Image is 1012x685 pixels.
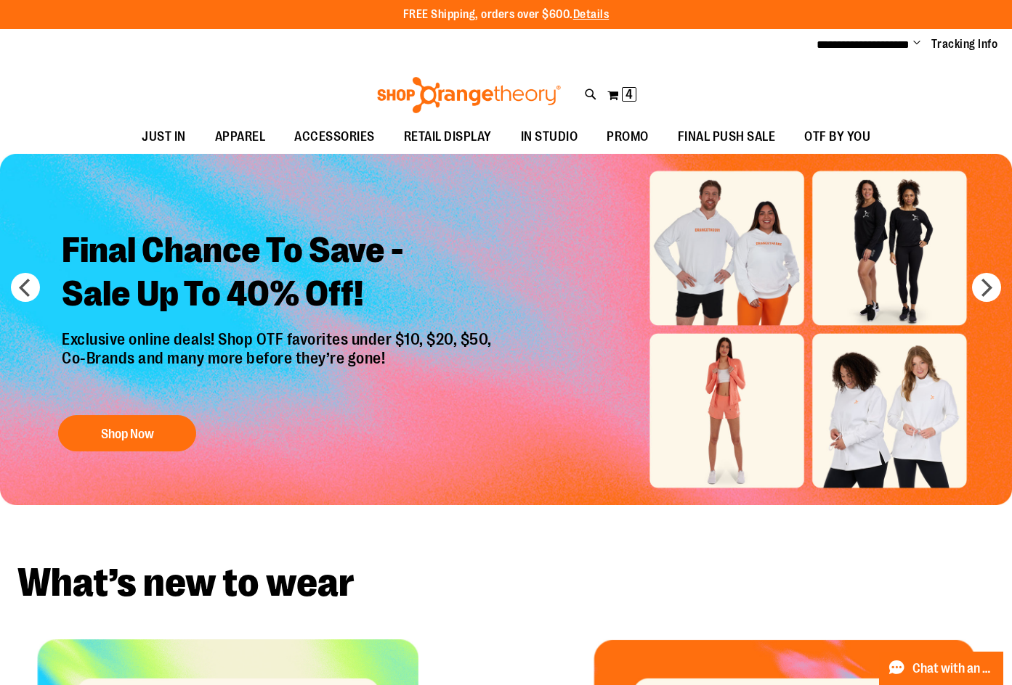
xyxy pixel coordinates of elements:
a: APPAREL [201,120,280,154]
span: IN STUDIO [521,120,578,153]
h2: Final Chance To Save - Sale Up To 40% Off! [51,218,506,330]
button: next [972,273,1001,302]
span: APPAREL [215,120,266,153]
a: PROMO [592,120,663,154]
span: RETAIL DISPLAY [404,120,492,153]
a: Final Chance To Save -Sale Up To 40% Off! Exclusive online deals! Shop OTF favorites under $10, $... [51,218,506,459]
button: Chat with an Expert [879,652,1004,685]
a: JUST IN [127,120,201,154]
p: Exclusive online deals! Shop OTF favorites under $10, $20, $50, Co-Brands and many more before th... [51,330,506,401]
a: ACCESSORIES [280,120,389,154]
h2: What’s new to wear [17,563,995,603]
span: ACCESSORIES [294,120,375,153]
img: Shop Orangetheory [375,77,563,113]
a: OTF BY YOU [790,120,885,154]
a: IN STUDIO [506,120,593,154]
a: Tracking Info [931,36,998,52]
button: Account menu [913,37,920,52]
span: FINAL PUSH SALE [678,120,776,153]
p: FREE Shipping, orders over $600. [403,7,610,23]
a: FINAL PUSH SALE [663,120,790,154]
span: 4 [626,87,633,102]
button: Shop Now [58,416,196,452]
button: prev [11,273,40,302]
span: OTF BY YOU [804,120,870,153]
span: PROMO [607,120,649,153]
span: JUST IN [142,120,186,153]
span: Chat with an Expert [912,662,995,676]
a: Details [573,8,610,21]
a: RETAIL DISPLAY [389,120,506,154]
